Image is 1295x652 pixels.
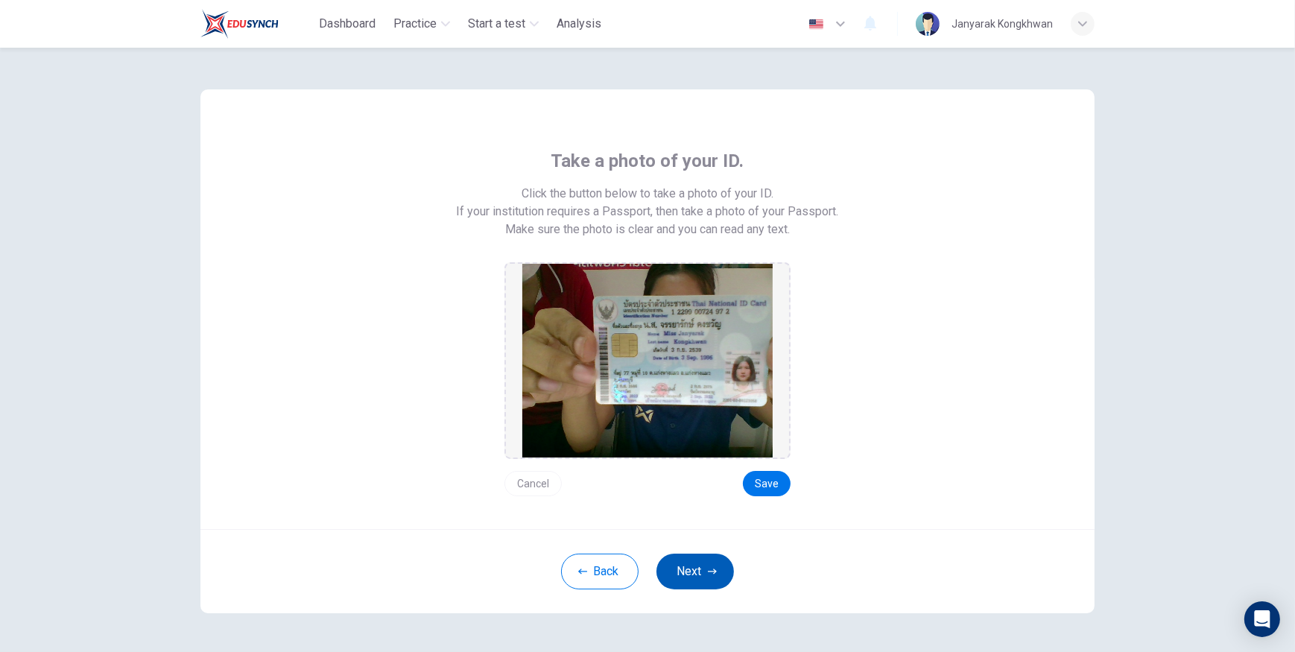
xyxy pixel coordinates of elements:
[656,554,734,589] button: Next
[916,12,940,36] img: Profile picture
[1244,601,1280,637] div: Open Intercom Messenger
[551,10,607,37] button: Analysis
[807,19,826,30] img: en
[743,471,791,496] button: Save
[504,471,562,496] button: Cancel
[561,554,639,589] button: Back
[551,149,744,173] span: Take a photo of your ID.
[522,264,773,458] img: preview screemshot
[557,15,601,33] span: Analysis
[319,15,376,33] span: Dashboard
[457,185,839,221] span: Click the button below to take a photo of your ID. If your institution requires a Passport, then ...
[462,10,545,37] button: Start a test
[200,9,279,39] img: Train Test logo
[387,10,456,37] button: Practice
[313,10,381,37] button: Dashboard
[505,221,790,238] span: Make sure the photo is clear and you can read any text.
[952,15,1053,33] div: Janyarak Kongkhwan
[200,9,313,39] a: Train Test logo
[393,15,437,33] span: Practice
[468,15,525,33] span: Start a test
